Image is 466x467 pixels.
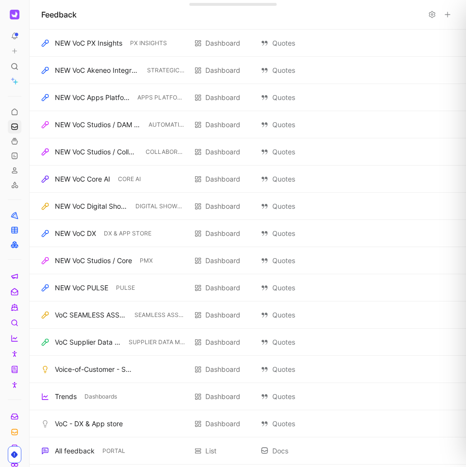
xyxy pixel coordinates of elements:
div: Dashboard [205,228,240,239]
h1: Feedback [41,9,77,20]
div: Quotes [261,364,372,375]
div: Dashboard [205,200,240,212]
div: Quotes [261,255,372,267]
div: NEW VoC Core AI [55,173,110,185]
div: NEW VoC Digital Showroom [55,200,128,212]
div: NEW VoC Apps Platform [55,92,130,103]
div: Dashboard [205,173,240,185]
div: Quotes [261,282,372,294]
div: Dashboard [205,119,240,131]
div: NEW VoC Akeneo Integration AppsSTRATEGIC APPSDashboard QuotesView actions [30,57,466,84]
button: PORTAL [100,447,127,455]
div: Dashboard [205,146,240,158]
span: Dashboards [84,392,117,401]
div: Quotes [261,146,372,158]
img: Akeneo [10,10,19,19]
button: SEAMLESS ASSET [133,311,187,319]
button: STRATEGIC APPS [145,66,187,75]
button: PX INSIGHTS [128,39,169,48]
div: Quotes [261,228,372,239]
div: All feedback [55,445,95,457]
div: Quotes [261,37,372,49]
div: VoC SEAMLESS ASSET [55,309,127,321]
div: Trends [55,391,77,402]
div: TrendsDashboardsDashboard QuotesView actions [30,383,466,410]
span: AUTOMATION & AI [149,120,185,130]
button: PMX [138,256,155,265]
div: VoC - DX & App store [55,418,123,430]
span: DIGITAL SHOWROOM [135,201,185,211]
span: PMX [140,256,153,266]
div: Dashboard [205,336,240,348]
span: SEAMLESS ASSET [134,310,185,320]
span: PULSE [116,283,135,293]
div: NEW VoC DX [55,228,96,239]
div: Quotes [261,92,372,103]
span: PORTAL [102,446,125,456]
div: VoC Supplier Data Manager [55,336,121,348]
div: NEW VoC Akeneo Integration Apps [55,65,139,76]
div: VoC - DX & App storeDashboard QuotesView actions [30,410,466,437]
div: Quotes [261,173,372,185]
div: NEW VoC DXDX & APP STOREDashboard QuotesView actions [30,220,466,247]
button: DX & APP STORE [102,229,153,238]
div: Dashboard [205,65,240,76]
div: NEW VoC Apps PlatformAPPS PLATFORMDashboard QuotesView actions [30,84,466,111]
div: Dashboard [205,37,240,49]
div: VoC Supplier Data ManagerSUPPLIER DATA MANAGERDashboard QuotesView actions [30,329,466,356]
div: Dashboard [205,255,240,267]
div: NEW VoC Studios / DAM & Automation [55,119,141,131]
div: NEW VoC Studios / Core [55,255,132,267]
button: SUPPLIER DATA MANAGER [127,338,187,347]
div: Quotes [261,309,372,321]
div: Dashboard [205,309,240,321]
span: STRATEGIC APPS [147,66,185,75]
button: PULSE [114,284,137,292]
span: COLLABORATION [146,147,185,157]
div: Quotes [261,119,372,131]
button: Dashboards [83,392,119,401]
div: Quotes [261,418,372,430]
div: NEW VoC PULSEPULSEDashboard QuotesView actions [30,274,466,301]
div: Voice-of-Customer - SEAMLESS ASSETS [55,364,133,375]
div: NEW VoC PX InsightsPX INSIGHTSDashboard QuotesView actions [30,30,466,57]
span: APPS PLATFORM [137,93,185,102]
div: All feedbackPORTALList DocsView actions [30,437,466,465]
button: CORE AI [116,175,143,183]
div: Quotes [261,200,372,212]
div: Dashboard [205,92,240,103]
div: Quotes [261,65,372,76]
button: COLLABORATION [144,148,187,156]
div: Dashboard [205,364,240,375]
div: NEW VoC Studios / CollaborationCOLLABORATIONDashboard QuotesView actions [30,138,466,166]
div: NEW VoC Core AICORE AIDashboard QuotesView actions [30,166,466,193]
span: SUPPLIER DATA MANAGER [129,337,185,347]
div: Dashboard [205,418,240,430]
button: Akeneo [8,8,21,21]
div: Docs [261,445,372,457]
div: NEW VoC Studios / DAM & AutomationAUTOMATION & AIDashboard QuotesView actions [30,111,466,138]
button: DIGITAL SHOWROOM [133,202,187,211]
div: Dashboard [205,282,240,294]
div: VoC SEAMLESS ASSETSEAMLESS ASSETDashboard QuotesView actions [30,301,466,329]
div: List [205,445,216,457]
div: NEW VoC Studios / CorePMXDashboard QuotesView actions [30,247,466,274]
button: APPS PLATFORM [135,93,187,102]
div: Voice-of-Customer - SEAMLESS ASSETSDashboard QuotesView actions [30,356,466,383]
div: Quotes [261,336,372,348]
div: Dashboard [205,391,240,402]
span: DX & APP STORE [104,229,151,238]
span: PX INSIGHTS [130,38,167,48]
div: NEW VoC Digital ShowroomDIGITAL SHOWROOMDashboard QuotesView actions [30,193,466,220]
span: CORE AI [118,174,141,184]
div: Quotes [261,391,372,402]
div: NEW VoC PULSE [55,282,108,294]
button: AUTOMATION & AI [147,120,187,129]
div: NEW VoC PX Insights [55,37,122,49]
div: NEW VoC Studios / Collaboration [55,146,138,158]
